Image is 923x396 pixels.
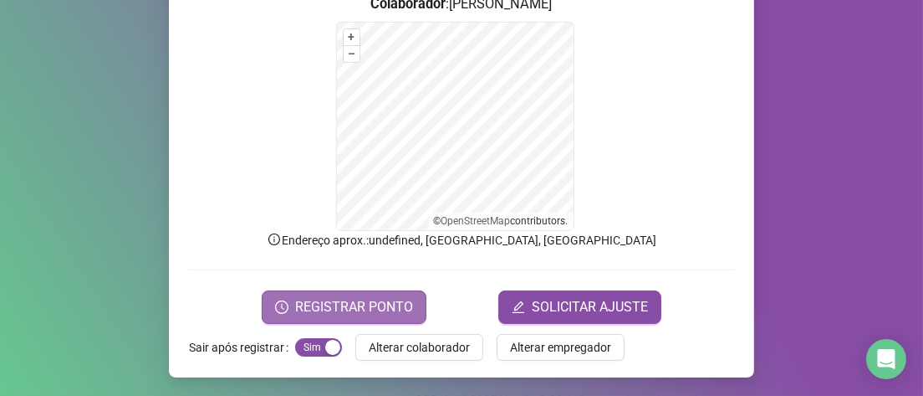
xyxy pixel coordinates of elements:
[369,338,470,357] span: Alterar colaborador
[441,215,511,227] a: OpenStreetMap
[497,334,625,361] button: Alterar empregador
[262,291,426,324] button: REGISTRAR PONTO
[498,291,661,324] button: editSOLICITAR AJUSTE
[512,301,525,314] span: edit
[866,339,906,379] div: Open Intercom Messenger
[295,297,413,317] span: REGISTRAR PONTO
[434,215,569,227] li: © contributors.
[344,29,360,45] button: +
[275,301,288,314] span: clock-circle
[189,231,734,249] p: Endereço aprox. : undefined, [GEOGRAPHIC_DATA], [GEOGRAPHIC_DATA]
[267,232,282,247] span: info-circle
[344,46,360,62] button: –
[355,334,483,361] button: Alterar colaborador
[532,297,648,317] span: SOLICITAR AJUSTE
[189,334,295,361] label: Sair após registrar
[510,338,611,357] span: Alterar empregador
